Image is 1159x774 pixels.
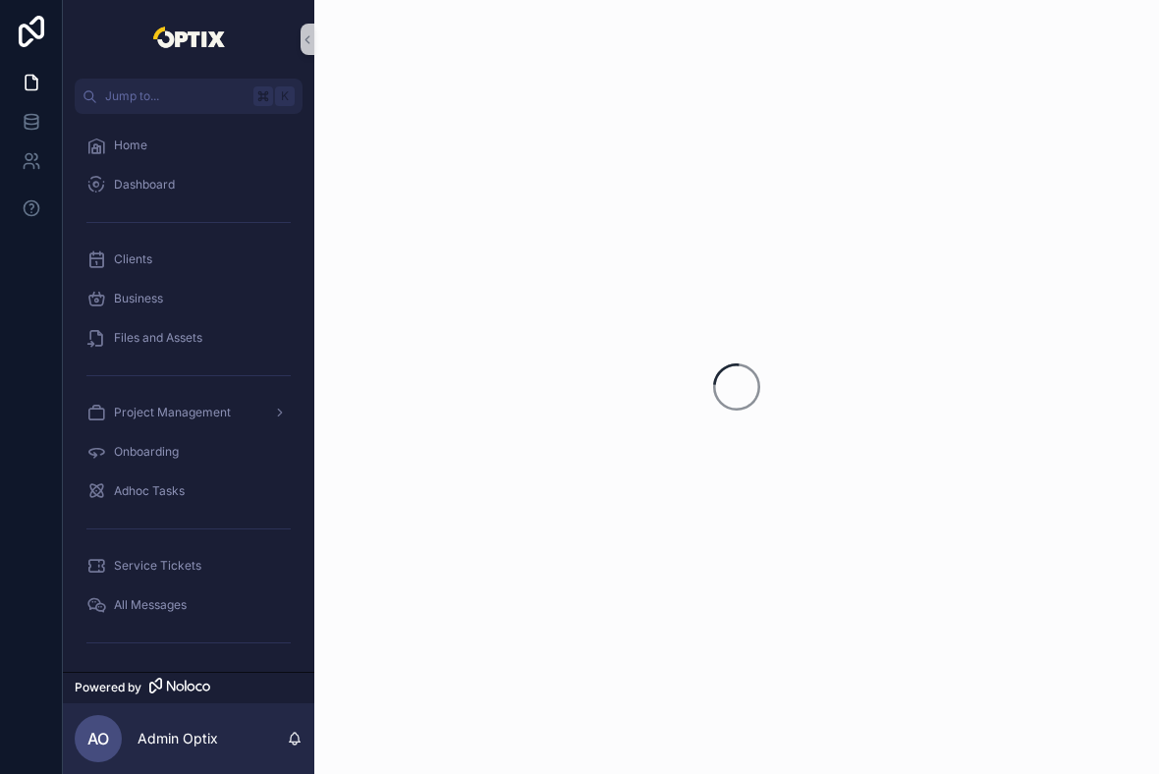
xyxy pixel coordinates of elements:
a: All Messages [75,587,303,623]
button: Jump to...K [75,79,303,114]
a: Home [75,128,303,163]
span: Jump to... [105,88,246,104]
span: Powered by [75,680,141,695]
span: Dashboard [114,177,175,193]
span: Adhoc Tasks [114,483,185,499]
a: Clients [75,242,303,277]
a: Adhoc Tasks [75,473,303,509]
a: Dashboard [75,167,303,202]
a: Files and Assets [75,320,303,356]
span: Home [114,138,147,153]
span: Project Management [114,405,231,420]
span: Clients [114,251,152,267]
span: AO [87,727,109,750]
span: Service Tickets [114,558,201,574]
span: K [277,88,293,104]
span: All Messages [114,597,187,613]
div: scrollable content [63,114,314,672]
a: Onboarding [75,434,303,470]
img: App logo [145,24,233,55]
a: Business [75,281,303,316]
span: Files and Assets [114,330,202,346]
a: Powered by [63,672,314,703]
span: Business [114,291,163,306]
p: Admin Optix [138,729,218,748]
span: Onboarding [114,444,179,460]
a: Project Management [75,395,303,430]
a: Service Tickets [75,548,303,583]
